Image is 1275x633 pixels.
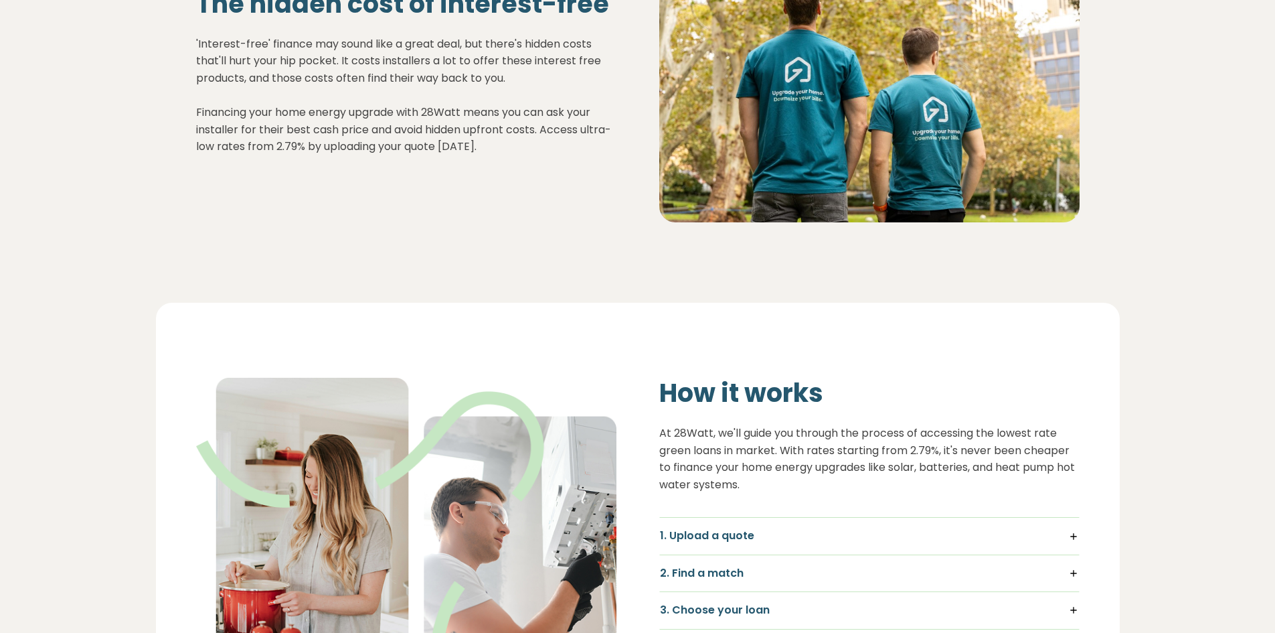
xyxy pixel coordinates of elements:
[196,36,616,155] p: 'Interest-free' finance may sound like a great deal, but there's hidden costs that'll hurt your h...
[660,566,1079,581] h5: 2. Find a match
[659,425,1080,493] p: At 28Watt, we'll guide you through the process of accessing the lowest rate green loans in market...
[660,603,1079,618] h5: 3. Choose your loan
[660,529,1079,543] h5: 1. Upload a quote
[659,378,1080,409] h2: How it works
